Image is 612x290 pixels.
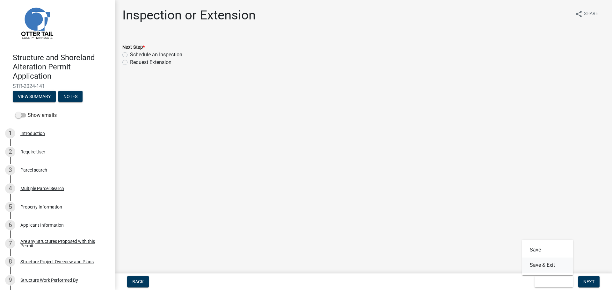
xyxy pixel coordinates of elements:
[578,276,600,287] button: Next
[5,220,15,230] div: 6
[540,279,564,284] span: Save & Exit
[130,59,171,66] label: Request Extension
[5,165,15,175] div: 3
[15,111,57,119] label: Show emails
[20,259,94,264] div: Structure Project Overview and Plans
[575,10,583,18] i: share
[522,240,573,275] div: Save & Exit
[20,205,62,209] div: Property Information
[13,95,56,100] wm-modal-confirm: Summary
[583,279,594,284] span: Next
[20,168,47,172] div: Parcel search
[127,276,149,287] button: Back
[522,258,573,273] button: Save & Exit
[13,53,110,81] h4: Structure and Shoreland Alteration Permit Application
[5,257,15,267] div: 8
[122,8,256,23] h1: Inspection or Extension
[5,202,15,212] div: 5
[535,276,573,287] button: Save & Exit
[20,278,78,282] div: Structure Work Performed By
[5,128,15,138] div: 1
[58,91,83,102] button: Notes
[130,51,182,59] label: Schedule an Inspection
[132,279,144,284] span: Back
[522,242,573,258] button: Save
[5,147,15,157] div: 2
[20,239,105,248] div: Are any Structures Proposed with this Permit
[570,8,603,20] button: shareShare
[584,10,598,18] span: Share
[58,95,83,100] wm-modal-confirm: Notes
[5,183,15,194] div: 4
[13,83,102,89] span: STR-2024-141
[5,275,15,285] div: 9
[5,238,15,249] div: 7
[20,131,45,136] div: Introduction
[20,186,64,191] div: Multiple Parcel Search
[20,223,64,227] div: Applicant Information
[20,150,45,154] div: Require User
[13,91,56,102] button: View Summary
[122,45,145,50] label: Next Step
